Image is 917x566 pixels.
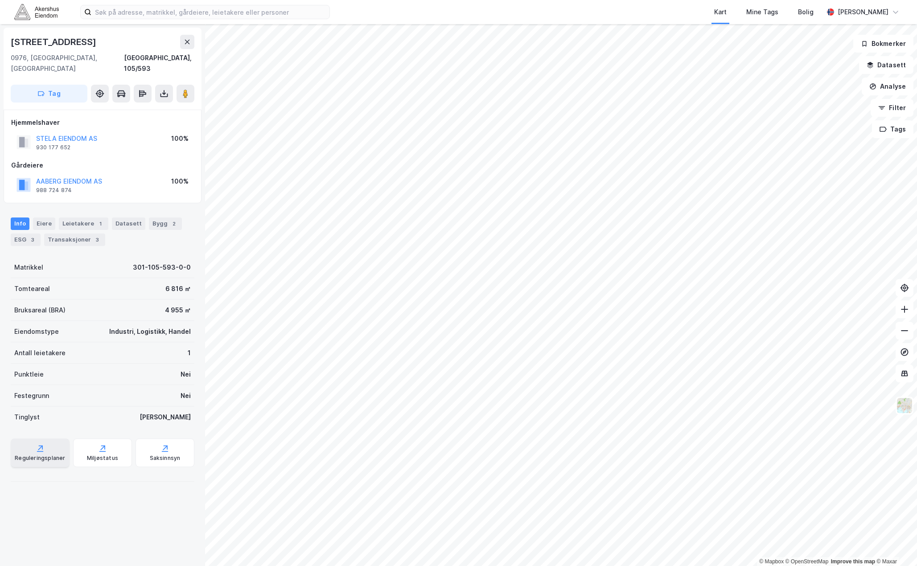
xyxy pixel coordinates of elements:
a: Improve this map [831,558,875,565]
div: Saksinnsyn [150,455,181,462]
div: Nei [181,390,191,401]
div: Eiendomstype [14,326,59,337]
div: Leietakere [59,217,108,230]
div: Reguleringsplaner [15,455,65,462]
div: 3 [93,235,102,244]
div: 6 816 ㎡ [165,283,191,294]
div: Bolig [798,7,814,17]
div: Transaksjoner [44,234,105,246]
div: 930 177 652 [36,144,70,151]
div: Punktleie [14,369,44,380]
div: Festegrunn [14,390,49,401]
input: Søk på adresse, matrikkel, gårdeiere, leietakere eller personer [91,5,329,19]
div: ESG [11,234,41,246]
div: Nei [181,369,191,380]
div: 1 [188,348,191,358]
iframe: Chat Widget [872,523,917,566]
img: Z [896,397,913,414]
div: 4 955 ㎡ [165,305,191,316]
button: Tags [872,120,913,138]
div: [STREET_ADDRESS] [11,35,98,49]
div: Bruksareal (BRA) [14,305,66,316]
button: Bokmerker [853,35,913,53]
div: Tomteareal [14,283,50,294]
div: [PERSON_NAME] [140,412,191,422]
div: 3 [28,235,37,244]
div: Miljøstatus [87,455,118,462]
div: Mine Tags [746,7,778,17]
button: Datasett [859,56,913,74]
button: Filter [871,99,913,117]
div: Eiere [33,217,55,230]
div: Tinglyst [14,412,40,422]
div: Datasett [112,217,145,230]
div: Hjemmelshaver [11,117,194,128]
img: akershus-eiendom-logo.9091f326c980b4bce74ccdd9f866810c.svg [14,4,59,20]
div: 988 724 874 [36,187,72,194]
a: OpenStreetMap [785,558,829,565]
div: 0976, [GEOGRAPHIC_DATA], [GEOGRAPHIC_DATA] [11,53,124,74]
div: [GEOGRAPHIC_DATA], 105/593 [124,53,194,74]
div: 1 [96,219,105,228]
div: Industri, Logistikk, Handel [109,326,191,337]
div: Kart [714,7,727,17]
div: 301-105-593-0-0 [133,262,191,273]
div: 100% [171,176,189,187]
div: 100% [171,133,189,144]
div: Kontrollprogram for chat [872,523,917,566]
div: Antall leietakere [14,348,66,358]
a: Mapbox [759,558,784,565]
div: Matrikkel [14,262,43,273]
button: Tag [11,85,87,103]
button: Analyse [862,78,913,95]
div: 2 [169,219,178,228]
div: Bygg [149,217,182,230]
div: [PERSON_NAME] [838,7,888,17]
div: Info [11,217,29,230]
div: Gårdeiere [11,160,194,171]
